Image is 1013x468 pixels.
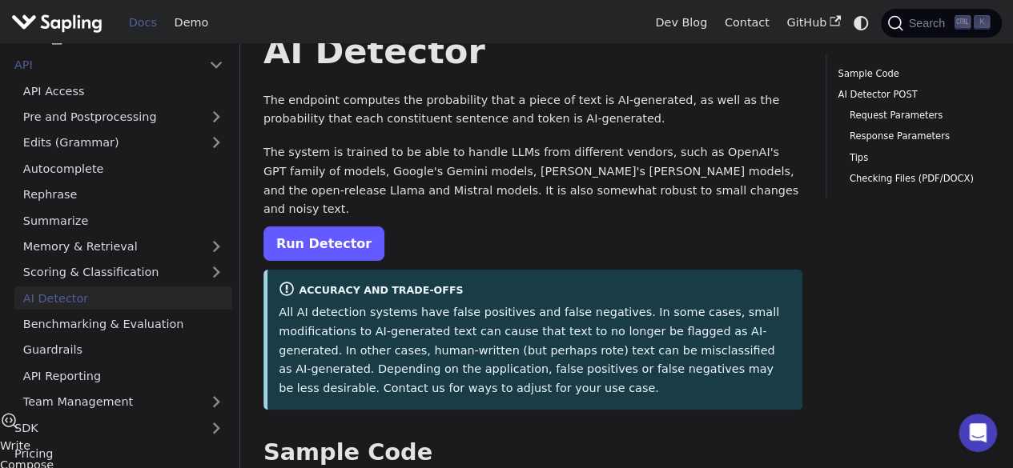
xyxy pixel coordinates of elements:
a: Summarize [14,209,232,232]
p: The endpoint computes the probability that a piece of text is AI-generated, as well as the probab... [263,91,802,130]
a: Guardrails [14,338,232,362]
button: Switch between dark and light mode (currently system mode) [850,11,873,34]
a: Edits (Grammar) [14,131,232,154]
a: API [6,54,200,77]
a: Docs [120,10,166,35]
a: Demo [166,10,217,35]
a: Dev Blog [646,10,715,35]
a: Sample Code [838,66,984,82]
a: Contact [716,10,778,35]
a: API Access [14,79,232,102]
a: Autocomplete [14,157,232,180]
a: Rephrase [14,183,232,206]
p: The system is trained to be able to handle LLMs from different vendors, such as OpenAI's GPT fami... [263,143,802,219]
a: SDK [6,416,200,439]
span: Search [903,17,955,30]
h2: Sample Code [263,438,802,467]
a: Request Parameters [850,108,979,123]
a: AI Detector [14,286,232,310]
button: Collapse sidebar category 'API' [200,54,232,77]
button: Expand sidebar category 'SDK' [200,416,232,439]
a: Response Parameters [850,129,979,144]
a: Memory & Retrieval [14,235,232,258]
a: Sapling.ai [11,11,108,34]
kbd: K [974,15,990,30]
a: Team Management [14,390,232,414]
button: Search (Ctrl+K) [881,9,1001,38]
img: Sapling.ai [11,11,103,34]
p: All AI detection systems have false positives and false negatives. In some cases, small modificat... [279,303,791,398]
h1: AI Detector [263,30,802,73]
a: Benchmarking & Evaluation [14,313,232,336]
iframe: Intercom live chat [959,414,997,452]
a: Scoring & Classification [14,261,232,284]
a: API Reporting [14,364,232,387]
div: Accuracy and Trade-offs [279,281,791,300]
a: Tips [850,150,979,166]
a: Checking Files (PDF/DOCX) [850,171,979,186]
a: GitHub [778,10,849,35]
a: Pricing [6,442,232,466]
a: Run Detector [263,226,384,261]
a: AI Detector POST [838,87,984,102]
a: Pre and Postprocessing [14,106,232,129]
